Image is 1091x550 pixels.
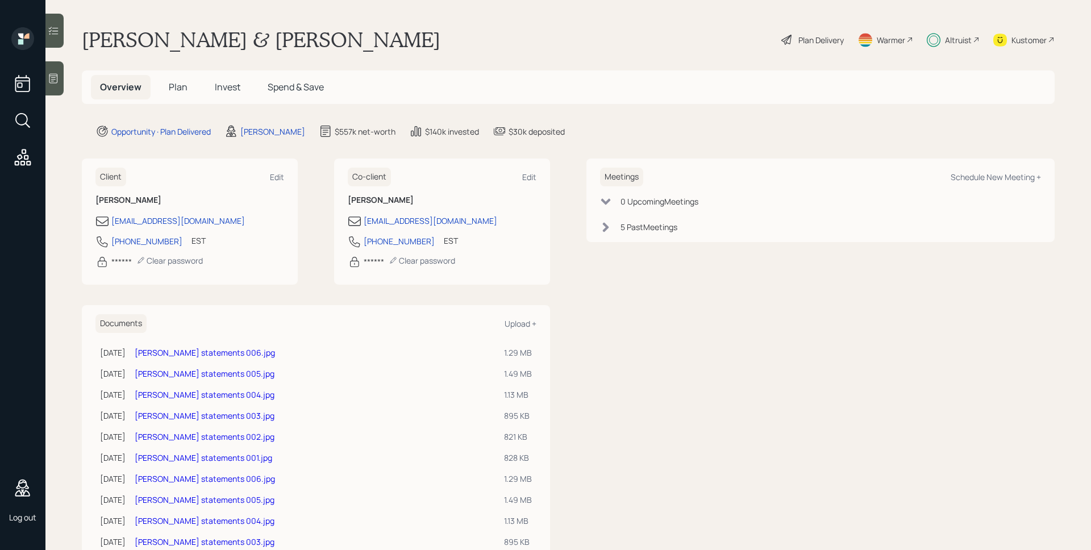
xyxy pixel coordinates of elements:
div: [DATE] [100,347,126,359]
div: EST [444,235,458,247]
div: $140k invested [425,126,479,137]
div: $557k net-worth [335,126,395,137]
a: [PERSON_NAME] statements 006.jpg [135,347,275,358]
a: [PERSON_NAME] statements 003.jpg [135,536,274,547]
div: Altruist [945,34,972,46]
div: [DATE] [100,410,126,422]
div: Schedule New Meeting + [951,172,1041,182]
div: 1.49 MB [504,494,532,506]
h6: Client [95,168,126,186]
h6: [PERSON_NAME] [348,195,536,205]
h1: [PERSON_NAME] & [PERSON_NAME] [82,27,440,52]
div: 828 KB [504,452,532,464]
div: Clear password [136,255,203,266]
div: Edit [522,172,536,182]
a: [PERSON_NAME] statements 006.jpg [135,473,275,484]
div: Edit [270,172,284,182]
span: Overview [100,81,141,93]
a: [PERSON_NAME] statements 004.jpg [135,389,274,400]
div: 821 KB [504,431,532,443]
div: Warmer [877,34,905,46]
a: [PERSON_NAME] statements 005.jpg [135,368,274,379]
a: [PERSON_NAME] statements 005.jpg [135,494,274,505]
div: [DATE] [100,473,126,485]
span: Plan [169,81,188,93]
div: 1.13 MB [504,389,532,401]
div: Log out [9,512,36,523]
div: [EMAIL_ADDRESS][DOMAIN_NAME] [364,215,497,227]
span: Spend & Save [268,81,324,93]
a: [PERSON_NAME] statements 003.jpg [135,410,274,421]
div: 0 Upcoming Meeting s [621,195,698,207]
div: 895 KB [504,536,532,548]
div: 1.13 MB [504,515,532,527]
h6: Documents [95,314,147,333]
div: Upload + [505,318,536,329]
div: 5 Past Meeting s [621,221,677,233]
div: Clear password [389,255,455,266]
div: Plan Delivery [798,34,844,46]
div: Opportunity · Plan Delivered [111,126,211,137]
div: [DATE] [100,536,126,548]
h6: [PERSON_NAME] [95,195,284,205]
div: 1.29 MB [504,347,532,359]
div: [DATE] [100,431,126,443]
div: [DATE] [100,368,126,380]
div: [PERSON_NAME] [240,126,305,137]
div: 1.49 MB [504,368,532,380]
span: Invest [215,81,240,93]
div: [DATE] [100,494,126,506]
div: [PHONE_NUMBER] [111,235,182,247]
div: $30k deposited [509,126,565,137]
h6: Meetings [600,168,643,186]
div: [PHONE_NUMBER] [364,235,435,247]
a: [PERSON_NAME] statements 002.jpg [135,431,274,442]
a: [PERSON_NAME] statements 004.jpg [135,515,274,526]
div: [DATE] [100,452,126,464]
div: Kustomer [1011,34,1047,46]
div: EST [191,235,206,247]
div: [DATE] [100,389,126,401]
div: [DATE] [100,515,126,527]
div: [EMAIL_ADDRESS][DOMAIN_NAME] [111,215,245,227]
div: 1.29 MB [504,473,532,485]
h6: Co-client [348,168,391,186]
div: 895 KB [504,410,532,422]
a: [PERSON_NAME] statements 001.jpg [135,452,272,463]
